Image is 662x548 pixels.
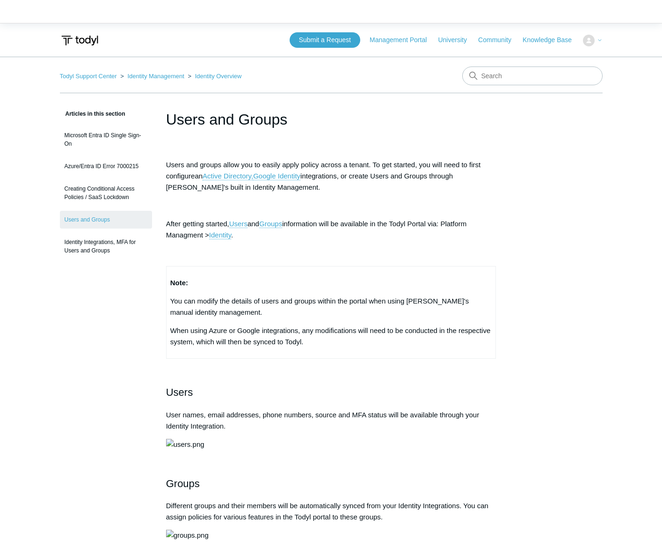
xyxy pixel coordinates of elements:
h2: Groups [166,475,496,492]
a: Google Identity [253,172,300,180]
input: Search [462,67,603,85]
span: Articles in this section [60,111,125,117]
a: Todyl Support Center [60,73,117,80]
a: Identity [209,231,231,239]
a: Management Portal [370,35,436,45]
li: Identity Management [118,73,186,80]
p: You can modify the details of users and groups within the portal when using [PERSON_NAME]'s manua... [170,296,492,318]
a: Identity Management [127,73,184,80]
p: Users and groups allow you to easily apply policy across a tenant. To get started, you will need ... [166,159,496,193]
span: After getting started, and information will be available in the Todyl Portal via: Platform Managm... [166,220,467,239]
span: integrations, or create Users and Groups through [PERSON_NAME]'s built in Identity Management. [166,172,453,191]
a: Community [478,35,521,45]
a: Active Directory, [203,172,253,180]
p: When using Azure or Google integrations, any modifications will need to be conducted in the respe... [170,325,492,348]
a: University [438,35,476,45]
p: Different groups and their members will be automatically synced from your Identity Integrations. ... [166,500,496,523]
a: Users [229,220,247,228]
li: Todyl Support Center [60,73,119,80]
a: Identity Overview [195,73,242,80]
li: Identity Overview [186,73,242,80]
a: Submit a Request [290,32,360,48]
a: Groups [259,220,282,228]
h2: Users [166,384,496,400]
a: Azure/Entra ID Error 7000215 [60,157,152,175]
img: users.png [166,439,204,450]
span: an [195,172,203,180]
a: Identity Integrations, MFA for Users and Groups [60,233,152,259]
img: groups.png [166,530,209,541]
strong: Note: [170,279,188,287]
img: Todyl Support Center Help Center home page [60,32,100,49]
h1: Users and Groups [166,108,496,131]
p: User names, email addresses, phone numbers, source and MFA status will be available through your ... [166,409,496,432]
a: Users and Groups [60,211,152,229]
a: Knowledge Base [523,35,581,45]
a: Microsoft Entra ID Single Sign-On [60,126,152,153]
a: Creating Conditional Access Policies / SaaS Lockdown [60,180,152,206]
